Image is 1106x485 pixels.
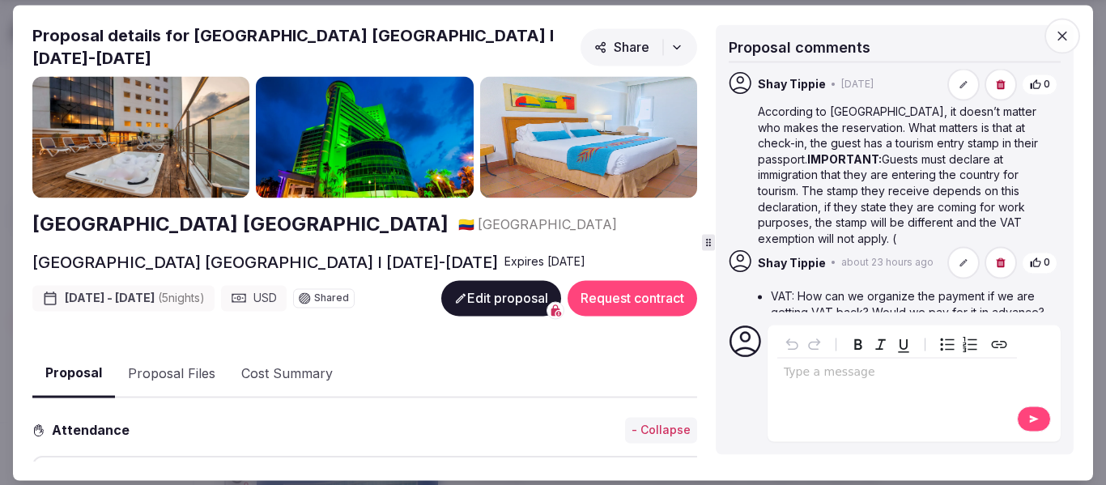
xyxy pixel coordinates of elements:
button: Request contract [568,281,697,317]
button: Share [581,28,697,66]
div: toggle group [936,333,981,355]
span: Shared [314,294,349,304]
div: editable markdown [777,358,1017,390]
button: Proposal [32,351,115,398]
img: Gallery photo 1 [32,76,249,198]
div: Expire s [DATE] [504,254,585,270]
span: [DATE] [841,78,874,91]
button: Italic [870,333,892,355]
img: Gallery photo 2 [256,76,473,198]
button: Bulleted list [936,333,959,355]
span: about 23 hours ago [841,257,934,270]
span: • [831,78,836,91]
button: Edit proposal [441,281,561,317]
button: Cost Summary [228,351,346,398]
img: Gallery photo 3 [480,76,697,198]
button: 0 [1022,253,1057,274]
span: • [831,257,836,270]
span: Shay Tippie [758,255,826,271]
p: According to [GEOGRAPHIC_DATA], it doesn’t matter who makes the reservation. What matters is that... [758,104,1057,247]
button: Underline [892,333,915,355]
button: 0 [1022,74,1057,96]
h2: [GEOGRAPHIC_DATA] [GEOGRAPHIC_DATA] I [DATE]-[DATE] [32,252,498,274]
a: [GEOGRAPHIC_DATA] [GEOGRAPHIC_DATA] [32,211,449,239]
span: Shay Tippie [758,77,826,93]
span: 🇨🇴 [458,217,474,233]
span: Proposal comments [729,39,870,56]
span: ( 5 night s ) [158,291,205,305]
button: Proposal Files [115,351,228,398]
button: Numbered list [959,333,981,355]
button: 🇨🇴 [458,216,474,234]
p: VAT: How can we organize the payment if we are getting VAT back? Would we pay for it in advance? ... [771,289,1057,448]
button: Bold [847,333,870,355]
span: [GEOGRAPHIC_DATA] [478,216,617,234]
button: - Collapse [625,418,697,444]
h3: Attendance [45,420,143,440]
span: 0 [1044,257,1050,270]
button: Create link [988,333,1010,355]
div: USD [221,286,287,312]
span: Share [594,39,649,55]
h2: Proposal details for [GEOGRAPHIC_DATA] [GEOGRAPHIC_DATA] I [DATE]-[DATE] [32,24,574,70]
strong: IMPORTANT: [807,152,882,166]
span: [DATE] - [DATE] [65,291,205,307]
span: 0 [1044,78,1050,91]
